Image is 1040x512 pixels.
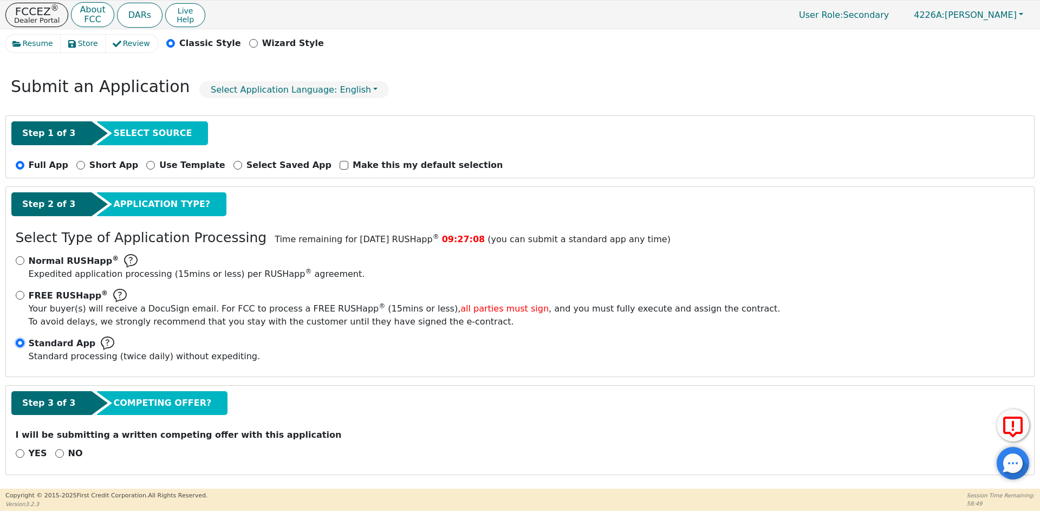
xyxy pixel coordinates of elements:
[914,10,1017,20] span: [PERSON_NAME]
[71,2,114,28] button: AboutFCC
[16,429,1025,442] p: I will be submitting a written competing offer with this application
[433,233,439,241] sup: ®
[5,491,207,501] p: Copyright © 2015- 2025 First Credit Corporation.
[78,38,98,49] span: Store
[22,397,75,410] span: Step 3 of 3
[967,491,1035,500] p: Session Time Remaining:
[124,254,138,268] img: Help Bubble
[275,234,439,244] span: Time remaining for [DATE] RUSHapp
[113,198,210,211] span: APPLICATION TYPE?
[353,159,503,172] p: Make this my default selection
[11,77,190,96] h2: Submit an Application
[29,351,261,361] span: Standard processing (twice daily) without expediting.
[5,3,68,27] button: FCCEZ®Dealer Portal
[113,289,127,302] img: Help Bubble
[106,35,158,53] button: Review
[101,336,114,350] img: Help Bubble
[5,500,207,508] p: Version 3.2.3
[117,3,162,28] button: DARs
[487,234,671,244] span: (you can submit a standard app any time)
[123,38,150,49] span: Review
[902,7,1035,23] button: 4226A:[PERSON_NAME]
[199,81,389,98] button: Select Application Language: English
[460,303,549,314] span: all parties must sign
[159,159,225,172] p: Use Template
[262,37,324,50] p: Wizard Style
[16,230,267,246] h3: Select Type of Application Processing
[112,255,119,262] sup: ®
[51,3,59,13] sup: ®
[29,302,781,328] span: To avoid delays, we strongly recommend that you stay with the customer until they have signed the...
[68,447,83,460] p: NO
[22,198,75,211] span: Step 2 of 3
[14,6,60,17] p: FCCEZ
[967,500,1035,508] p: 58:49
[148,492,207,499] span: All Rights Reserved.
[61,35,106,53] button: Store
[29,256,119,266] span: Normal RUSHapp
[29,290,108,301] span: FREE RUSHapp
[80,5,105,14] p: About
[799,10,843,20] span: User Role :
[914,10,945,20] span: 4226A:
[177,7,194,15] span: Live
[442,234,485,244] span: 09:27:08
[113,397,211,410] span: COMPETING OFFER?
[997,409,1029,442] button: Report Error to FCC
[788,4,900,25] a: User Role:Secondary
[22,127,75,140] span: Step 1 of 3
[788,4,900,25] p: Secondary
[179,37,241,50] p: Classic Style
[29,269,365,279] span: Expedited application processing ( 15 mins or less) per RUSHapp agreement.
[113,127,192,140] span: SELECT SOURCE
[5,35,61,53] button: Resume
[305,268,311,275] sup: ®
[101,289,108,297] sup: ®
[89,159,138,172] p: Short App
[246,159,331,172] p: Select Saved App
[23,38,53,49] span: Resume
[165,3,205,27] button: LiveHelp
[14,17,60,24] p: Dealer Portal
[29,303,781,314] span: Your buyer(s) will receive a DocuSign email. For FCC to process a FREE RUSHapp ( 15 mins or less)...
[29,447,47,460] p: YES
[379,302,385,310] sup: ®
[29,337,96,350] span: Standard App
[80,15,105,24] p: FCC
[177,15,194,24] span: Help
[29,159,68,172] p: Full App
